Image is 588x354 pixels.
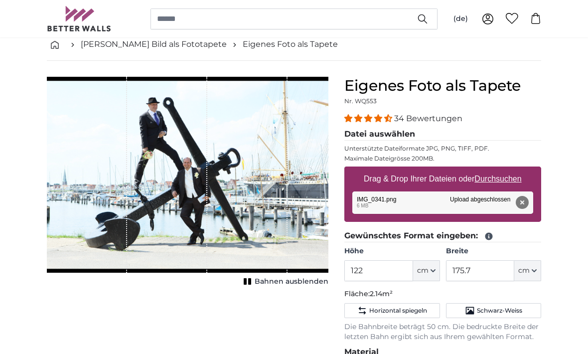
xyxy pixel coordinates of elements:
[394,114,462,123] span: 34 Bewertungen
[370,289,393,298] span: 2.14m²
[477,307,522,315] span: Schwarz-Weiss
[344,155,541,163] p: Maximale Dateigrösse 200MB.
[445,10,476,28] button: (de)
[413,260,440,281] button: cm
[344,303,440,318] button: Horizontal spiegeln
[518,266,530,276] span: cm
[369,307,427,315] span: Horizontal spiegeln
[243,38,338,50] a: Eigenes Foto als Tapete
[344,128,541,141] legend: Datei auswählen
[344,230,541,242] legend: Gewünschtes Format eingeben:
[514,260,541,281] button: cm
[344,114,394,123] span: 4.32 stars
[344,145,541,153] p: Unterstützte Dateiformate JPG, PNG, TIFF, PDF.
[344,246,440,256] label: Höhe
[47,77,328,289] div: 1 of 1
[47,6,112,31] img: Betterwalls
[255,277,328,287] span: Bahnen ausblenden
[446,246,541,256] label: Breite
[446,303,541,318] button: Schwarz-Weiss
[417,266,429,276] span: cm
[47,28,541,61] nav: breadcrumbs
[344,289,541,299] p: Fläche:
[344,77,541,95] h1: Eigenes Foto als Tapete
[344,97,377,105] span: Nr. WQ553
[475,175,522,183] u: Durchsuchen
[360,169,526,189] label: Drag & Drop Ihrer Dateien oder
[81,38,227,50] a: [PERSON_NAME] Bild als Fototapete
[344,322,541,342] p: Die Bahnbreite beträgt 50 cm. Die bedruckte Breite der letzten Bahn ergibt sich aus Ihrem gewählt...
[241,275,328,289] button: Bahnen ausblenden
